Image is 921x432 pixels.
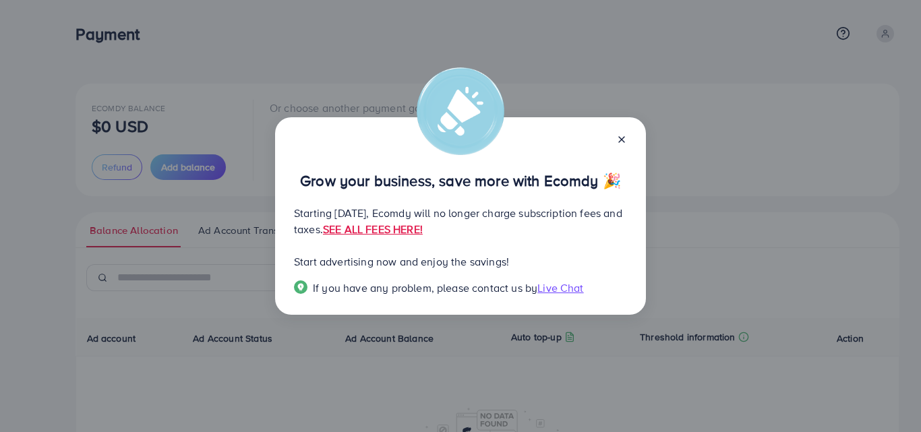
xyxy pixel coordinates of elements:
span: If you have any problem, please contact us by [313,280,537,295]
span: Live Chat [537,280,583,295]
img: Popup guide [294,280,307,294]
img: alert [417,67,504,155]
a: SEE ALL FEES HERE! [323,222,423,237]
p: Starting [DATE], Ecomdy will no longer charge subscription fees and taxes. [294,205,627,237]
p: Grow your business, save more with Ecomdy 🎉 [294,173,627,189]
p: Start advertising now and enjoy the savings! [294,253,627,270]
